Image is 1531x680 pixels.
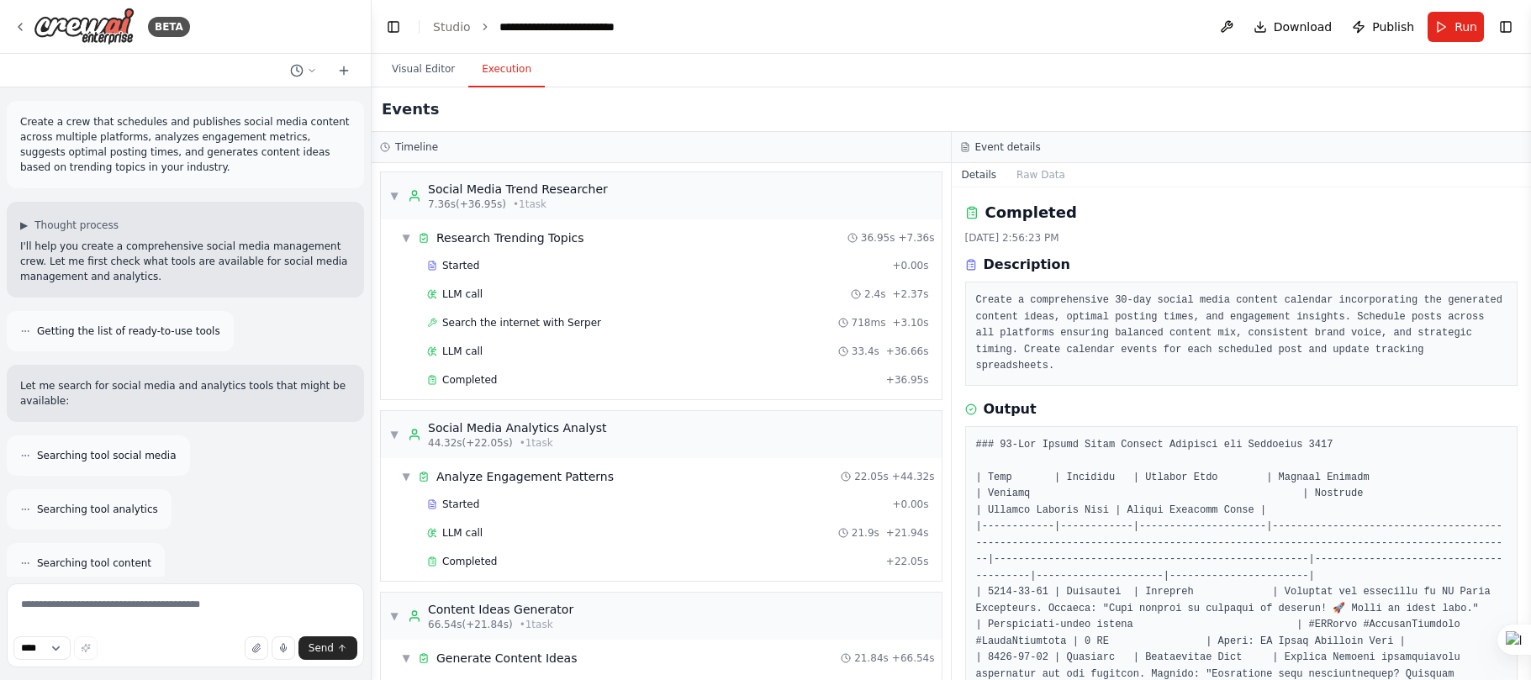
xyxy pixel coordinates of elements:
span: 21.9s [852,526,879,540]
button: Switch to previous chat [283,61,324,81]
span: + 3.10s [892,316,928,329]
span: Analyze Engagement Patterns [436,468,614,485]
div: Social Media Analytics Analyst [428,419,606,436]
button: ▶Thought process [20,219,119,232]
span: ▼ [401,651,411,665]
span: + 36.95s [886,373,929,387]
span: Research Trending Topics [436,229,584,246]
div: BETA [148,17,190,37]
h2: Completed [985,201,1077,224]
span: 33.4s [852,345,879,358]
span: + 0.00s [892,259,928,272]
span: LLM call [442,345,483,358]
button: Hide left sidebar [382,15,405,39]
button: Start a new chat [330,61,357,81]
span: 22.05s [854,470,889,483]
p: Let me search for social media and analytics tools that might be available: [20,378,351,409]
button: Download [1247,12,1339,42]
img: Logo [34,8,135,45]
span: ▼ [401,231,411,245]
span: Publish [1372,18,1414,35]
button: Run [1428,12,1484,42]
span: Download [1274,18,1333,35]
span: 718ms [852,316,886,329]
h2: Events [382,98,439,121]
span: Started [442,259,479,272]
span: ▼ [389,428,399,441]
span: Search the internet with Serper [442,316,601,329]
button: Improve this prompt [74,636,98,660]
span: Generate Content Ideas [436,650,577,667]
span: Getting the list of ready-to-use tools [37,324,220,338]
span: Searching tool social media [37,449,177,462]
div: [DATE] 2:56:23 PM [965,231,1518,245]
span: ▼ [389,609,399,623]
a: Studio [433,20,471,34]
h3: Timeline [395,140,438,154]
span: + 2.37s [892,287,928,301]
button: Raw Data [1006,163,1075,187]
span: 44.32s (+22.05s) [428,436,513,450]
span: + 44.32s [892,470,935,483]
span: ▶ [20,219,28,232]
span: + 66.54s [892,651,935,665]
button: Visual Editor [378,52,468,87]
button: Show right sidebar [1494,15,1518,39]
span: • 1 task [520,618,553,631]
span: LLM call [442,287,483,301]
h3: Event details [975,140,1041,154]
h3: Output [984,399,1037,419]
span: Started [442,498,479,511]
span: Send [309,641,334,655]
pre: Create a comprehensive 30-day social media content calendar incorporating the generated content i... [976,293,1507,375]
span: 36.95s [861,231,895,245]
span: • 1 task [513,198,546,211]
button: Send [298,636,357,660]
span: + 7.36s [898,231,934,245]
span: Searching tool analytics [37,503,158,516]
span: • 1 task [520,436,553,450]
h3: Description [984,255,1070,275]
span: + 22.05s [886,555,929,568]
span: Run [1454,18,1477,35]
span: + 0.00s [892,498,928,511]
p: I'll help you create a comprehensive social media management crew. Let me first check what tools ... [20,239,351,284]
span: 66.54s (+21.84s) [428,618,513,631]
span: LLM call [442,526,483,540]
button: Click to speak your automation idea [272,636,295,660]
span: Thought process [34,219,119,232]
span: Searching tool content [37,556,151,570]
button: Publish [1345,12,1421,42]
span: Completed [442,555,497,568]
div: Social Media Trend Researcher [428,181,608,198]
span: 21.84s [854,651,889,665]
div: Content Ideas Generator [428,601,573,618]
span: Completed [442,373,497,387]
nav: breadcrumb [433,18,615,35]
span: 2.4s [864,287,885,301]
button: Details [952,163,1007,187]
span: 7.36s (+36.95s) [428,198,506,211]
button: Upload files [245,636,268,660]
span: ▼ [389,189,399,203]
span: ▼ [401,470,411,483]
span: + 21.94s [886,526,929,540]
span: + 36.66s [886,345,929,358]
p: Create a crew that schedules and publishes social media content across multiple platforms, analyz... [20,114,351,175]
button: Execution [468,52,545,87]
